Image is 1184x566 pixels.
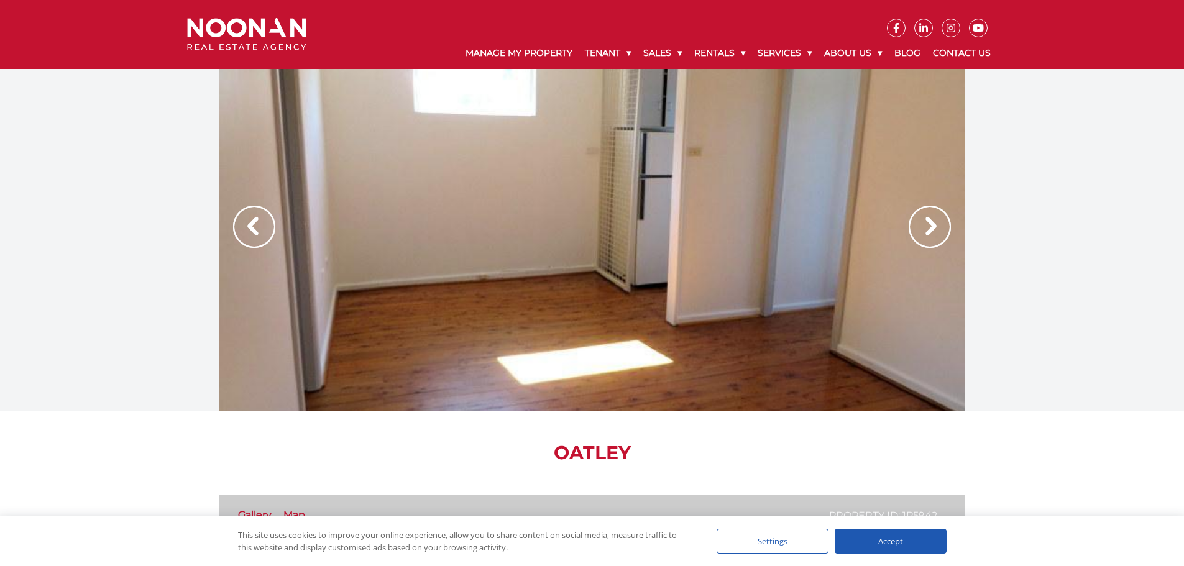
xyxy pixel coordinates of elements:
a: Map [283,509,305,521]
img: Arrow slider [233,206,275,248]
a: Services [751,37,818,69]
a: Contact Us [927,37,997,69]
h1: OATLEY [219,442,965,464]
a: Gallery [238,509,272,521]
p: Property ID: 1P5942 [829,508,937,523]
div: Settings [717,529,828,554]
a: Manage My Property [459,37,579,69]
a: Tenant [579,37,637,69]
a: Blog [888,37,927,69]
a: Sales [637,37,688,69]
img: Arrow slider [909,206,951,248]
a: Rentals [688,37,751,69]
a: About Us [818,37,888,69]
div: This site uses cookies to improve your online experience, allow you to share content on social me... [238,529,692,554]
div: Accept [835,529,947,554]
img: Noonan Real Estate Agency [187,18,306,51]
